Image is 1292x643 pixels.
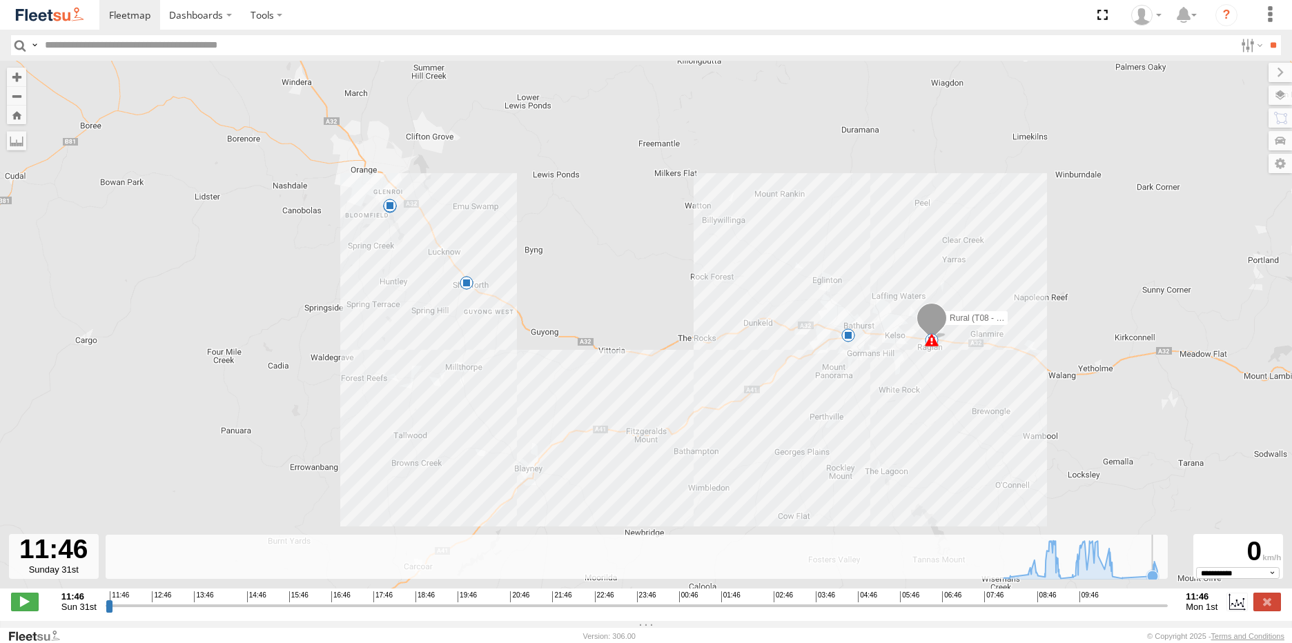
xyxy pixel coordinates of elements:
span: 16:46 [331,591,351,602]
div: Version: 306.00 [583,632,636,640]
button: Zoom out [7,86,26,106]
span: Sun 31st Aug 2025 [61,602,97,612]
label: Close [1253,593,1281,611]
span: 15:46 [289,591,309,602]
span: 05:46 [900,591,919,602]
span: 01:46 [721,591,741,602]
div: © Copyright 2025 - [1147,632,1284,640]
label: Search Filter Options [1235,35,1265,55]
span: 19:46 [458,591,477,602]
span: 04:46 [858,591,877,602]
span: 08:46 [1037,591,1057,602]
span: 07:46 [984,591,1004,602]
span: 23:46 [637,591,656,602]
span: Mon 1st Sep 2025 [1186,602,1217,612]
span: 00:46 [679,591,698,602]
strong: 11:46 [1186,591,1217,602]
div: 0 [1195,536,1281,567]
span: 20:46 [510,591,529,602]
img: fleetsu-logo-horizontal.svg [14,6,86,24]
span: 03:46 [816,591,835,602]
button: Zoom in [7,68,26,86]
label: Map Settings [1269,154,1292,173]
a: Terms and Conditions [1211,632,1284,640]
label: Measure [7,131,26,150]
span: 18:46 [415,591,435,602]
strong: 11:46 [61,591,97,602]
span: 21:46 [552,591,571,602]
label: Search Query [29,35,40,55]
button: Zoom Home [7,106,26,124]
i: ? [1215,4,1237,26]
span: 12:46 [152,591,171,602]
span: 11:46 [110,591,129,602]
span: 22:46 [595,591,614,602]
span: 14:46 [247,591,266,602]
span: 09:46 [1079,591,1099,602]
span: Rural (T08 - [PERSON_NAME]) [950,313,1067,323]
a: Visit our Website [8,629,71,643]
label: Play/Stop [11,593,39,611]
div: Matt Smith [1126,5,1166,26]
span: 06:46 [942,591,961,602]
span: 13:46 [194,591,213,602]
span: 02:46 [774,591,793,602]
span: 17:46 [373,591,393,602]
